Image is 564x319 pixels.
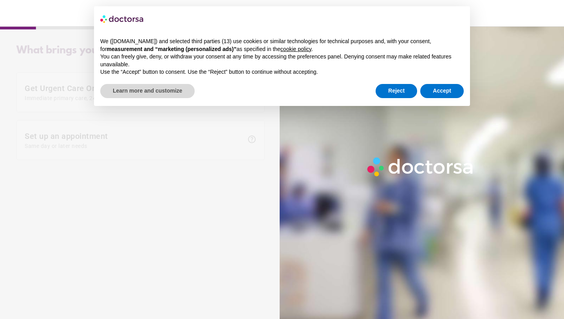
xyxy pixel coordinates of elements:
[16,45,265,57] div: What brings you in?
[364,154,477,179] img: Logo-Doctorsa-trans-White-partial-flat.png
[247,135,257,144] span: help
[100,53,464,68] p: You can freely give, deny, or withdraw your consent at any time by accessing the preferences pane...
[100,13,144,25] img: logo
[25,84,243,101] span: Get Urgent Care Online
[25,131,243,149] span: Set up an appointment
[376,84,417,98] button: Reject
[100,68,464,76] p: Use the “Accept” button to consent. Use the “Reject” button to continue without accepting.
[25,95,243,101] span: Immediate primary care, 24/7
[280,46,311,52] a: cookie policy
[25,143,243,149] span: Same day or later needs
[100,38,464,53] p: We ([DOMAIN_NAME]) and selected third parties (13) use cookies or similar technologies for techni...
[100,84,195,98] button: Learn more and customize
[420,84,464,98] button: Accept
[107,46,236,52] strong: measurement and “marketing (personalized ads)”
